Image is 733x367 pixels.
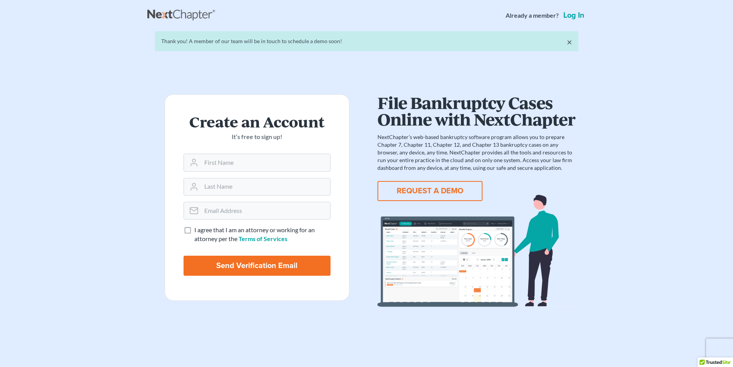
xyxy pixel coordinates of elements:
button: REQUEST A DEMO [377,181,483,201]
img: dashboard-867a026336fddd4d87f0941869007d5e2a59e2bc3a7d80a2916e9f42c0117099.svg [377,195,575,307]
input: Send Verification Email [184,256,331,276]
input: Email Address [201,202,330,219]
input: First Name [201,154,330,171]
h1: File Bankruptcy Cases Online with NextChapter [377,94,575,127]
a: Terms of Services [239,235,287,242]
a: Log in [562,12,586,19]
strong: Already a member? [506,11,559,20]
a: × [567,37,572,47]
h2: Create an Account [184,113,331,129]
p: It’s free to sign up! [184,132,331,141]
div: Thank you! A member of our team will be in touch to schedule a demo soon! [161,37,572,45]
p: NextChapter’s web-based bankruptcy software program allows you to prepare Chapter 7, Chapter 11, ... [377,133,575,172]
input: Last Name [201,178,330,195]
span: I agree that I am an attorney or working for an attorney per the [194,226,315,242]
